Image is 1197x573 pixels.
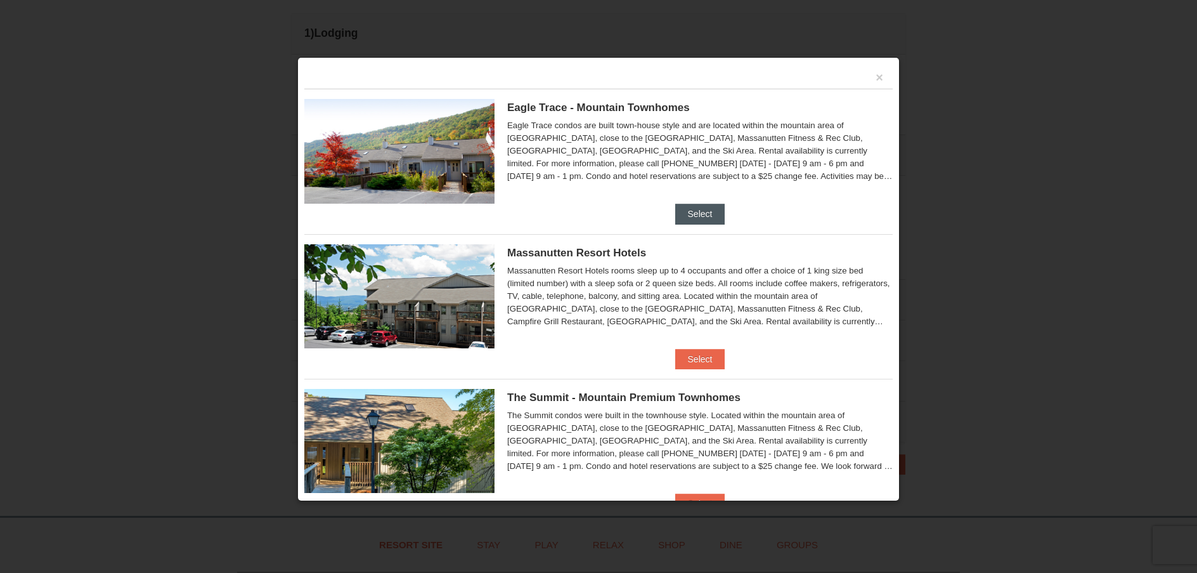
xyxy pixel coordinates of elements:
[507,392,741,404] span: The Summit - Mountain Premium Townhomes
[507,119,893,183] div: Eagle Trace condos are built town-house style and are located within the mountain area of [GEOGRA...
[507,265,893,328] div: Massanutten Resort Hotels rooms sleep up to 4 occupants and offer a choice of 1 king size bed (li...
[304,244,495,348] img: 19219026-1-e3b4ac8e.jpg
[507,102,690,114] span: Eagle Trace - Mountain Townhomes
[675,349,725,369] button: Select
[304,99,495,203] img: 19218983-1-9b289e55.jpg
[507,247,646,259] span: Massanutten Resort Hotels
[876,71,883,84] button: ×
[304,389,495,493] img: 19219034-1-0eee7e00.jpg
[675,204,725,224] button: Select
[507,409,893,473] div: The Summit condos were built in the townhouse style. Located within the mountain area of [GEOGRAP...
[675,494,725,514] button: Select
